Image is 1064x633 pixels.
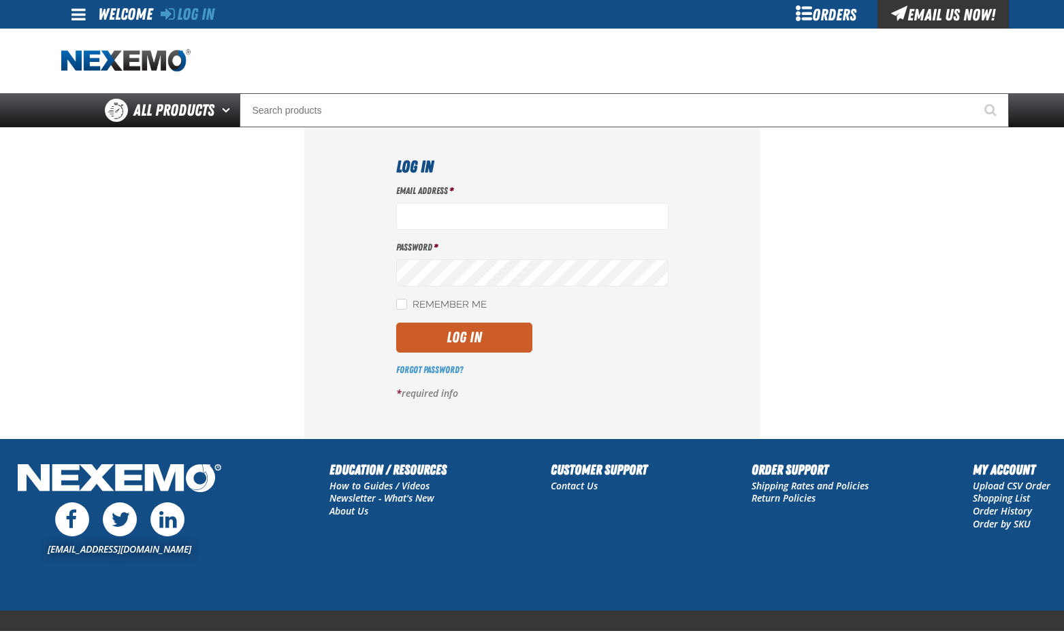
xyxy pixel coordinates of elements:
[973,517,1031,530] a: Order by SKU
[61,49,191,73] img: Nexemo logo
[396,299,487,312] label: Remember Me
[396,184,668,197] label: Email Address
[329,479,430,492] a: How to Guides / Videos
[396,241,668,254] label: Password
[240,93,1009,127] input: Search
[973,504,1032,517] a: Order History
[396,323,532,353] button: Log In
[752,491,816,504] a: Return Policies
[61,49,191,73] a: Home
[329,491,434,504] a: Newsletter - What's New
[973,479,1050,492] a: Upload CSV Order
[48,542,191,555] a: [EMAIL_ADDRESS][DOMAIN_NAME]
[329,504,368,517] a: About Us
[752,459,869,480] h2: Order Support
[161,5,214,24] a: Log In
[551,459,647,480] h2: Customer Support
[329,459,447,480] h2: Education / Resources
[551,479,598,492] a: Contact Us
[217,93,240,127] button: Open All Products pages
[14,459,225,500] img: Nexemo Logo
[396,387,668,400] p: required info
[752,479,869,492] a: Shipping Rates and Policies
[396,299,407,310] input: Remember Me
[396,155,668,179] h1: Log In
[973,491,1030,504] a: Shopping List
[975,93,1009,127] button: Start Searching
[133,98,214,123] span: All Products
[396,364,463,375] a: Forgot Password?
[973,459,1050,480] h2: My Account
